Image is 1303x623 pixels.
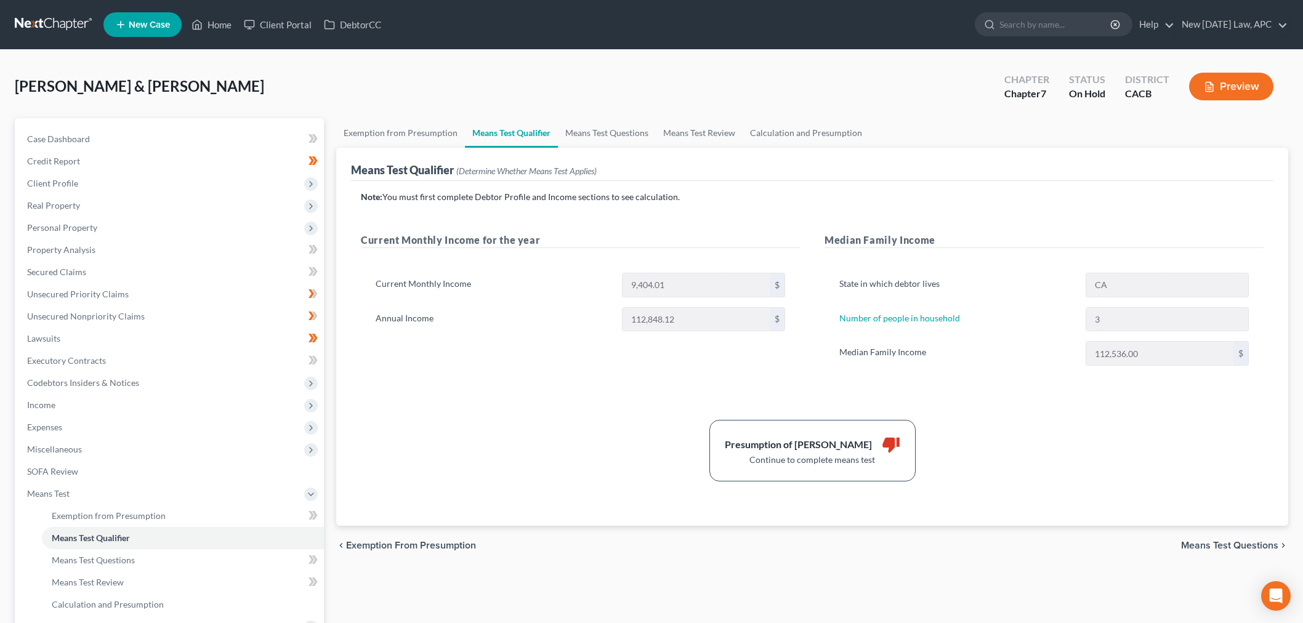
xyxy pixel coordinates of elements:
[1278,541,1288,550] i: chevron_right
[833,273,1079,297] label: State in which debtor lives
[623,273,770,297] input: 0.00
[336,541,476,550] button: chevron_left Exemption from Presumption
[42,527,324,549] a: Means Test Qualifier
[52,577,124,587] span: Means Test Review
[1069,73,1105,87] div: Status
[27,222,97,233] span: Personal Property
[1086,273,1248,297] input: State
[27,200,80,211] span: Real Property
[623,308,770,331] input: 0.00
[27,355,106,366] span: Executory Contracts
[770,273,785,297] div: $
[42,571,324,593] a: Means Test Review
[346,541,476,550] span: Exemption from Presumption
[27,377,139,388] span: Codebtors Insiders & Notices
[1069,87,1105,101] div: On Hold
[27,488,70,499] span: Means Test
[185,14,238,36] a: Home
[1261,581,1291,611] div: Open Intercom Messenger
[839,313,960,323] a: Number of people in household
[825,233,1264,248] h5: Median Family Income
[27,333,60,344] span: Lawsuits
[1233,342,1248,365] div: $
[17,239,324,261] a: Property Analysis
[52,510,166,521] span: Exemption from Presumption
[361,233,800,248] h5: Current Monthly Income for the year
[351,163,597,177] div: Means Test Qualifier
[27,400,55,410] span: Income
[725,438,872,452] div: Presumption of [PERSON_NAME]
[27,444,82,454] span: Miscellaneous
[318,14,387,36] a: DebtorCC
[1125,87,1169,101] div: CACB
[17,350,324,372] a: Executory Contracts
[17,328,324,350] a: Lawsuits
[999,13,1112,36] input: Search by name...
[1133,14,1174,36] a: Help
[336,118,465,148] a: Exemption from Presumption
[770,308,785,331] div: $
[1176,14,1288,36] a: New [DATE] Law, APC
[52,599,164,609] span: Calculation and Presumption
[42,593,324,616] a: Calculation and Presumption
[17,460,324,483] a: SOFA Review
[558,118,656,148] a: Means Test Questions
[15,77,264,95] span: [PERSON_NAME] & [PERSON_NAME]
[725,454,900,466] div: Continue to complete means test
[27,244,95,255] span: Property Analysis
[456,166,597,176] span: (Determine Whether Means Test Applies)
[1004,87,1049,101] div: Chapter
[17,283,324,305] a: Unsecured Priority Claims
[1041,87,1046,99] span: 7
[42,549,324,571] a: Means Test Questions
[42,505,324,527] a: Exemption from Presumption
[129,20,170,30] span: New Case
[1086,308,1248,331] input: --
[833,341,1079,366] label: Median Family Income
[17,261,324,283] a: Secured Claims
[1181,541,1278,550] span: Means Test Questions
[1125,73,1169,87] div: District
[27,156,80,166] span: Credit Report
[17,305,324,328] a: Unsecured Nonpriority Claims
[882,435,900,454] i: thumb_down
[1086,342,1233,365] input: 0.00
[361,191,1264,203] p: You must first complete Debtor Profile and Income sections to see calculation.
[27,134,90,144] span: Case Dashboard
[238,14,318,36] a: Client Portal
[336,541,346,550] i: chevron_left
[52,533,130,543] span: Means Test Qualifier
[743,118,869,148] a: Calculation and Presumption
[27,311,145,321] span: Unsecured Nonpriority Claims
[27,289,129,299] span: Unsecured Priority Claims
[369,307,616,332] label: Annual Income
[369,273,616,297] label: Current Monthly Income
[1004,73,1049,87] div: Chapter
[17,128,324,150] a: Case Dashboard
[52,555,135,565] span: Means Test Questions
[656,118,743,148] a: Means Test Review
[27,466,78,476] span: SOFA Review
[27,267,86,277] span: Secured Claims
[27,178,78,188] span: Client Profile
[17,150,324,172] a: Credit Report
[1189,73,1273,100] button: Preview
[361,191,382,202] strong: Note:
[27,422,62,432] span: Expenses
[1181,541,1288,550] button: Means Test Questions chevron_right
[465,118,558,148] a: Means Test Qualifier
